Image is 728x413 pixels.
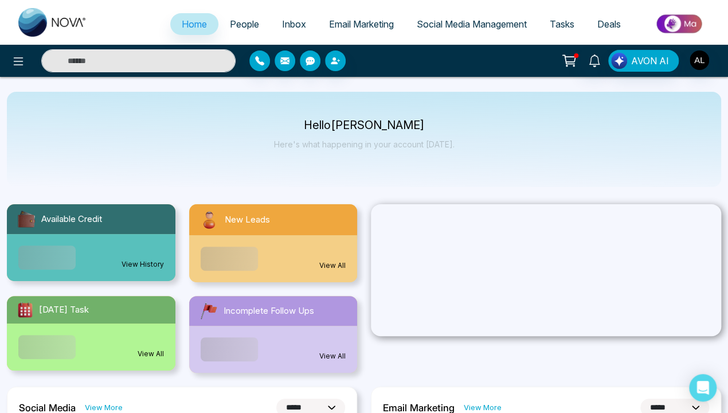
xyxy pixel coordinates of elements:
[608,50,679,72] button: AVON AI
[16,301,34,319] img: todayTask.svg
[417,18,527,30] span: Social Media Management
[464,402,502,413] a: View More
[329,18,394,30] span: Email Marketing
[18,8,87,37] img: Nova CRM Logo
[224,305,314,318] span: Incomplete Follow Ups
[631,54,669,68] span: AVON AI
[638,11,721,37] img: Market-place.gif
[319,351,346,361] a: View All
[405,13,538,35] a: Social Media Management
[282,18,306,30] span: Inbox
[274,120,455,130] p: Hello [PERSON_NAME]
[274,139,455,149] p: Here's what happening in your account [DATE].
[690,50,709,70] img: User Avatar
[39,303,89,317] span: [DATE] Task
[122,259,164,270] a: View History
[318,13,405,35] a: Email Marketing
[16,209,37,229] img: availableCredit.svg
[85,402,123,413] a: View More
[225,213,270,227] span: New Leads
[182,18,207,30] span: Home
[271,13,318,35] a: Inbox
[550,18,574,30] span: Tasks
[689,374,717,402] div: Open Intercom Messenger
[597,18,621,30] span: Deals
[586,13,632,35] a: Deals
[611,53,627,69] img: Lead Flow
[230,18,259,30] span: People
[218,13,271,35] a: People
[319,260,346,271] a: View All
[182,296,365,373] a: Incomplete Follow UpsView All
[198,301,219,321] img: followUps.svg
[41,213,102,226] span: Available Credit
[182,204,365,282] a: New LeadsView All
[138,349,164,359] a: View All
[170,13,218,35] a: Home
[198,209,220,231] img: newLeads.svg
[538,13,586,35] a: Tasks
